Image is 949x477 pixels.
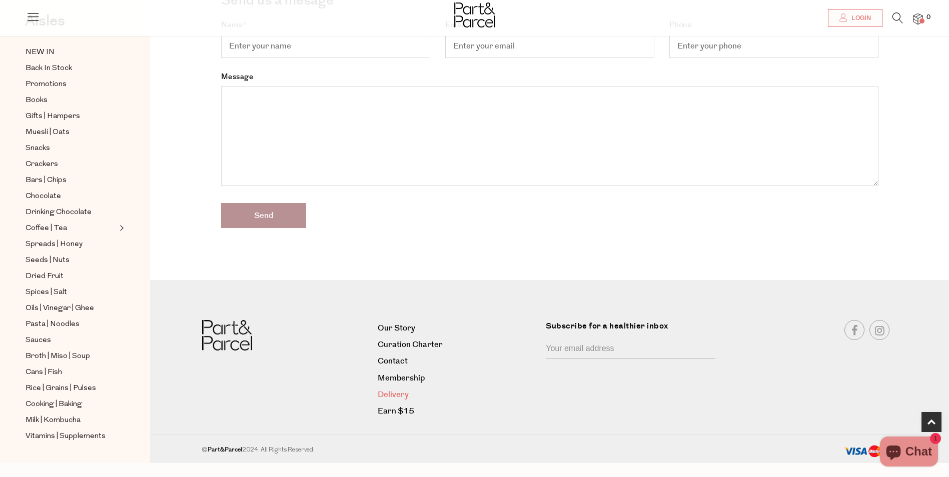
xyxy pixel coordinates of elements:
img: payment-methods.png [844,445,889,458]
span: Milk | Kombucha [26,414,81,426]
input: Email* [445,34,654,58]
a: NEW IN [26,46,117,58]
span: Rice | Grains | Pulses [26,382,96,394]
div: © 2024. All Rights Reserved. [202,445,736,455]
span: Muesli | Oats [26,126,70,138]
a: Crackers [26,158,117,170]
a: Vitamins | Supplements [26,430,117,442]
label: Message [221,71,878,190]
a: Dried Fruit [26,270,117,282]
a: Curation Charter [378,338,538,351]
textarea: Message [221,86,878,186]
span: Promotions [26,78,67,90]
a: Cooking | Baking [26,398,117,410]
a: Delivery [378,388,538,401]
span: Gifts | Hampers [26,110,80,122]
a: Broth | Miso | Soup [26,350,117,362]
span: Bars | Chips [26,174,67,186]
a: Drinking Chocolate [26,206,117,218]
input: Phone [669,34,878,58]
span: Books [26,94,48,106]
a: Membership [378,371,538,385]
input: Name* [221,34,430,58]
button: Expand/Collapse Coffee | Tea [117,222,124,234]
label: Name [221,19,430,58]
a: Spreads | Honey [26,238,117,250]
label: Subscribe for a healthier inbox [546,320,721,339]
a: Milk | Kombucha [26,414,117,426]
inbox-online-store-chat: Shopify online store chat [877,436,941,469]
a: Gifts | Hampers [26,110,117,122]
a: Chocolate [26,190,117,202]
a: Pasta | Noodles [26,318,117,330]
span: Broth | Miso | Soup [26,350,90,362]
input: Your email address [546,339,715,358]
span: 0 [924,13,933,22]
label: Email [445,19,654,58]
span: Vitamins | Supplements [26,430,106,442]
a: Spices | Salt [26,286,117,298]
a: Cans | Fish [26,366,117,378]
span: Spices | Salt [26,286,67,298]
span: Cooking | Baking [26,398,82,410]
a: 0 [913,13,923,24]
span: Coffee | Tea [26,222,67,234]
a: Muesli | Oats [26,126,117,138]
a: Sauces [26,334,117,346]
span: Crackers [26,158,58,170]
span: Chocolate [26,190,61,202]
a: Login [828,9,882,27]
a: Seeds | Nuts [26,254,117,266]
span: Cans | Fish [26,366,62,378]
span: Pasta | Noodles [26,318,80,330]
span: Login [849,14,871,22]
a: Rice | Grains | Pulses [26,382,117,394]
img: Part&Parcel [202,320,252,350]
span: NEW IN [26,46,55,58]
a: Coffee | Tea [26,222,117,234]
span: Back In Stock [26,62,72,74]
span: Oils | Vinegar | Ghee [26,302,94,314]
a: Back In Stock [26,62,117,74]
span: Dried Fruit [26,270,64,282]
a: Earn $15 [378,404,538,418]
a: Contact [378,354,538,368]
span: Snacks [26,142,50,154]
a: Oils | Vinegar | Ghee [26,302,117,314]
span: Sauces [26,334,51,346]
img: Part&Parcel [454,2,495,27]
a: Snacks [26,142,117,154]
a: Books [26,94,117,106]
a: Bars | Chips [26,174,117,186]
a: Our Story [378,321,538,335]
label: Phone [669,19,878,58]
b: Part&Parcel [208,445,242,454]
a: Promotions [26,78,117,90]
input: Send [221,203,306,228]
span: Seeds | Nuts [26,254,70,266]
span: Spreads | Honey [26,238,83,250]
span: Drinking Chocolate [26,206,92,218]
